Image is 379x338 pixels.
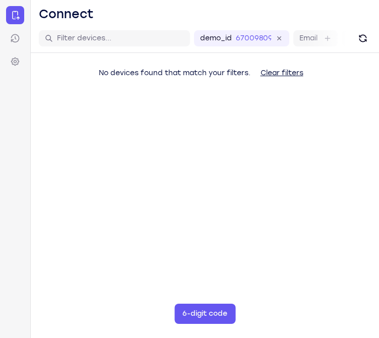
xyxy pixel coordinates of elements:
[200,33,232,43] label: demo_id
[174,304,235,324] button: 6-digit code
[6,29,24,47] a: Sessions
[57,33,184,43] input: Filter devices...
[6,6,24,24] a: Connect
[252,63,311,83] button: Clear filters
[39,6,94,22] h1: Connect
[355,30,371,46] button: Refresh
[299,33,318,43] label: Email
[6,52,24,71] a: Settings
[99,69,250,77] span: No devices found that match your filters.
